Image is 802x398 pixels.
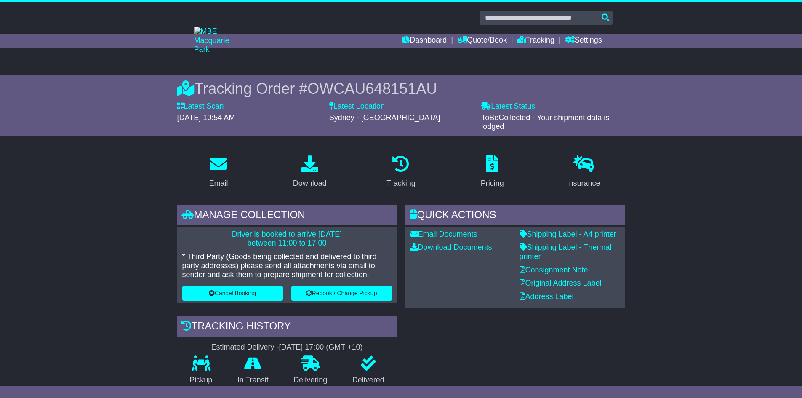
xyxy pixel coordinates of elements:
div: Insurance [567,178,600,189]
label: Latest Status [481,102,535,111]
p: Delivered [340,376,397,385]
a: Download [288,152,332,192]
a: Consignment Note [520,266,588,274]
a: Pricing [475,152,509,192]
img: MBE Macquarie Park [194,27,245,54]
div: Estimated Delivery - [177,343,397,352]
label: Latest Scan [177,102,224,111]
span: OWCAU648151AU [307,80,437,97]
div: Tracking Order # [177,80,625,98]
a: Settings [565,34,602,48]
p: Pickup [177,376,225,385]
div: Quick Actions [405,205,625,227]
div: Download [293,178,327,189]
a: Email [203,152,233,192]
span: [DATE] 10:54 AM [177,113,235,122]
button: Rebook / Change Pickup [291,286,392,301]
p: In Transit [225,376,281,385]
div: Email [209,178,228,189]
div: Manage collection [177,205,397,227]
p: * Third Party (Goods being collected and delivered to third party addresses) please send all atta... [182,252,392,280]
a: Quote/Book [457,34,507,48]
a: Insurance [562,152,606,192]
button: Cancel Booking [182,286,283,301]
span: Sydney - [GEOGRAPHIC_DATA] [329,113,440,122]
p: Delivering [281,376,340,385]
p: Driver is booked to arrive [DATE] between 11:00 to 17:00 [182,230,392,248]
a: Shipping Label - Thermal printer [520,243,612,261]
div: Tracking [386,178,415,189]
a: Original Address Label [520,279,602,287]
a: Dashboard [402,34,447,48]
div: Tracking history [177,316,397,339]
label: Latest Location [329,102,385,111]
div: Pricing [481,178,504,189]
a: Address Label [520,292,574,301]
span: ToBeCollected - Your shipment data is lodged [481,113,609,131]
div: [DATE] 17:00 (GMT +10) [279,343,363,352]
a: Shipping Label - A4 printer [520,230,616,238]
a: Email Documents [410,230,477,238]
a: Download Documents [410,243,492,251]
a: Tracking [517,34,554,48]
a: Tracking [381,152,421,192]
